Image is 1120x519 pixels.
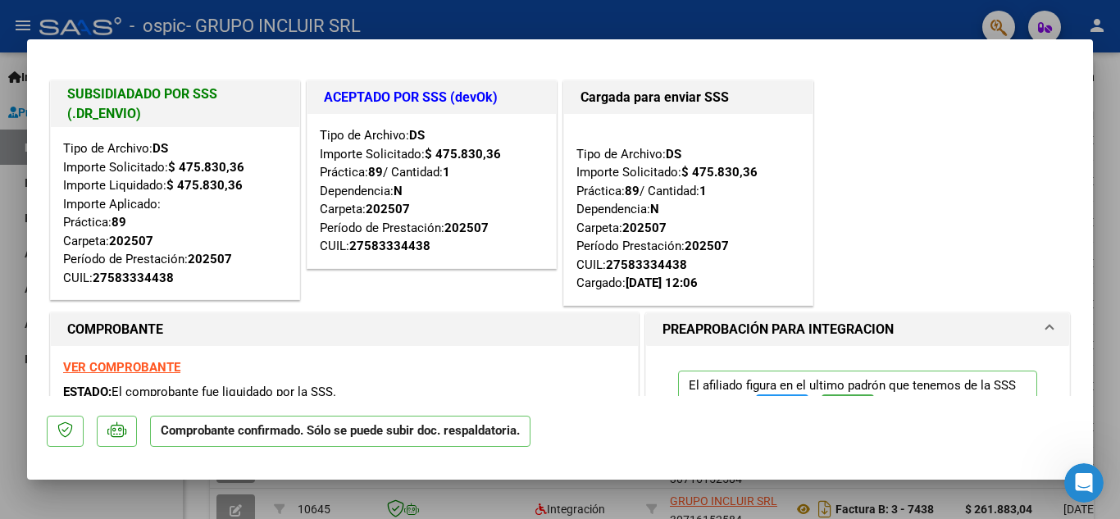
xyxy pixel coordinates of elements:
strong: DS [409,128,425,143]
div: 27583334438 [606,256,687,275]
div: 👉 Si no aparece nada o la caja está vacía, no contamos con esa información en el sistema. ​ 📍 Par... [26,97,256,306]
strong: $ 475.830,36 [166,178,243,193]
div: Tipo de Archivo: Importe Solicitado: Práctica: / Cantidad: Dependencia: Carpeta: Período Prestaci... [576,126,800,293]
strong: DS [666,147,681,162]
strong: $ 475.830,36 [425,147,501,162]
h1: Fin [80,7,99,19]
h1: SUBSIDIADADO POR SSS (.DR_ENVIO) [67,84,283,124]
strong: 202507 [622,221,667,235]
p: El equipo también puede ayudar [80,19,252,44]
p: El afiliado figura en el ultimo padrón que tenemos de la SSS de [678,371,1037,432]
strong: COMPROBANTE [67,321,163,337]
span: ESTADO: [63,385,112,399]
button: ⏭️ Continuar [208,387,307,420]
button: FTP [756,394,808,425]
strong: 202507 [366,202,410,216]
button: 🔙 Volver al menú principal [125,428,307,461]
strong: $ 475.830,36 [681,165,758,180]
a: VER COMPROBANTE [63,360,180,375]
div: 27583334438 [93,269,174,288]
button: 🔍 No encuentro la factura. [125,346,307,379]
strong: 202507 [188,252,232,266]
strong: 202507 [444,221,489,235]
button: SSS [822,394,874,425]
strong: 202507 [109,234,153,248]
strong: N [394,184,403,198]
strong: 1 [699,184,707,198]
strong: $ 475.830,36 [168,160,244,175]
button: Inicio [257,10,288,41]
h1: ACEPTADO POR SSS (devOk) [324,88,540,107]
img: Profile image for Fin [47,12,73,39]
span: El comprobante fue liquidado por la SSS. [112,385,336,399]
div: Tipo de Archivo: Importe Solicitado: Importe Liquidado: Importe Aplicado: Práctica: Carpeta: Perí... [63,139,287,287]
div: 27583334438 [349,237,430,256]
iframe: Intercom live chat [1064,463,1104,503]
strong: [DATE] 12:06 [626,275,698,290]
strong: 89 [625,184,640,198]
strong: 202507 [685,239,729,253]
h1: PREAPROBACIÓN PARA INTEGRACION [662,320,894,339]
strong: 1 [443,165,450,180]
strong: 89 [112,215,126,230]
mat-expansion-panel-header: PREAPROBACIÓN PARA INTEGRACION [646,313,1069,346]
p: Comprobante confirmado. Sólo se puede subir doc. respaldatoria. [150,416,530,448]
h1: Cargada para enviar SSS [580,88,796,107]
button: go back [11,10,42,41]
div: Cerrar [288,10,317,39]
strong: 89 [368,165,383,180]
strong: N [650,202,659,216]
div: Tipo de Archivo: Importe Solicitado: Práctica: / Cantidad: Dependencia: Carpeta: Período de Prest... [320,126,544,256]
strong: DS [153,141,168,156]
